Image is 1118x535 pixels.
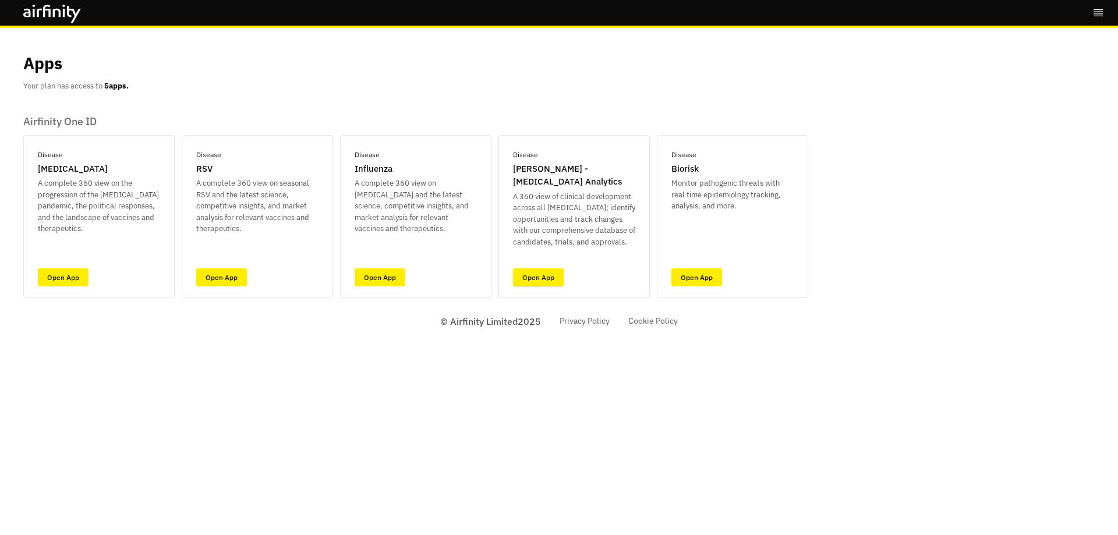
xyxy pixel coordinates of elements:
[628,315,678,327] a: Cookie Policy
[38,150,63,160] p: Disease
[671,268,722,286] a: Open App
[38,162,108,176] p: [MEDICAL_DATA]
[513,191,635,248] p: A 360 view of clinical development across all [MEDICAL_DATA]; identify opportunities and track ch...
[671,150,696,160] p: Disease
[671,162,699,176] p: Biorisk
[104,81,129,91] b: 5 apps.
[355,162,392,176] p: Influenza
[440,314,541,328] p: © Airfinity Limited 2025
[196,150,221,160] p: Disease
[355,178,477,235] p: A complete 360 view on [MEDICAL_DATA] and the latest science, competitive insights, and market an...
[560,315,610,327] a: Privacy Policy
[355,150,380,160] p: Disease
[513,162,635,189] p: [PERSON_NAME] - [MEDICAL_DATA] Analytics
[38,268,89,286] a: Open App
[355,268,405,286] a: Open App
[671,178,794,212] p: Monitor pathogenic threats with real time epidemiology tracking, analysis, and more.
[513,268,564,286] a: Open App
[513,150,538,160] p: Disease
[196,162,213,176] p: RSV
[196,268,247,286] a: Open App
[23,115,808,128] p: Airfinity One ID
[196,178,319,235] p: A complete 360 view on seasonal RSV and the latest science, competitive insights, and market anal...
[23,80,129,92] p: Your plan has access to
[38,178,160,235] p: A complete 360 view on the progression of the [MEDICAL_DATA] pandemic, the political responses, a...
[23,51,62,76] p: Apps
